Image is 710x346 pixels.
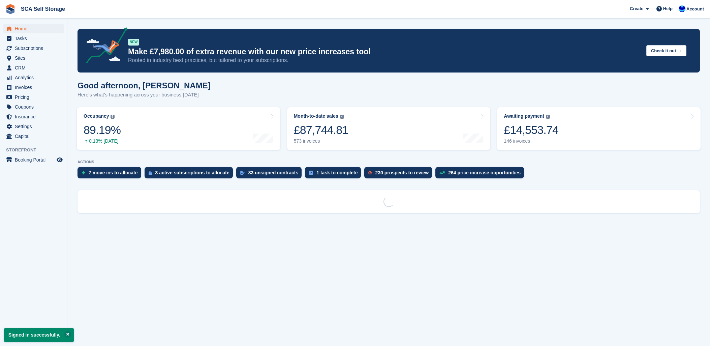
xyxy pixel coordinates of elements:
img: contract_signature_icon-13c848040528278c33f63329250d36e43548de30e8caae1d1a13099fd9432cc5.svg [240,171,245,175]
a: menu [3,132,64,141]
a: 7 move ins to allocate [78,167,145,182]
a: 264 price increase opportunities [435,167,527,182]
img: icon-info-grey-7440780725fd019a000dd9b08b2336e03edf1995a4989e88bcd33f0948082b44.svg [111,115,115,119]
img: prospect-51fa495bee0391a8d652442698ab0144808aea92771e9ea1ae160a38d050c398.svg [368,171,372,175]
a: menu [3,44,64,53]
div: Month-to-date sales [294,113,338,119]
span: Subscriptions [15,44,55,53]
a: menu [3,73,64,82]
a: menu [3,92,64,102]
a: Awaiting payment £14,553.74 146 invoices [497,107,701,150]
a: 1 task to complete [305,167,364,182]
a: 83 unsigned contracts [236,167,305,182]
div: 264 price increase opportunities [448,170,521,175]
p: Here's what's happening across your business [DATE] [78,91,211,99]
p: ACTIONS [78,160,700,164]
span: CRM [15,63,55,73]
a: menu [3,155,64,165]
span: Account [686,6,704,12]
div: 7 move ins to allocate [89,170,138,175]
img: active_subscription_to_allocate_icon-d502201f5373d7db506a760aba3b589e785aa758c864c3986d89f69b8ff3... [149,171,152,175]
div: 146 invoices [504,138,558,144]
div: NEW [128,39,139,46]
a: Month-to-date sales £87,744.81 573 invoices [287,107,491,150]
span: Settings [15,122,55,131]
img: icon-info-grey-7440780725fd019a000dd9b08b2336e03edf1995a4989e88bcd33f0948082b44.svg [340,115,344,119]
div: 230 prospects to review [375,170,429,175]
div: Occupancy [84,113,109,119]
button: Check it out → [646,45,686,56]
a: menu [3,102,64,112]
img: icon-info-grey-7440780725fd019a000dd9b08b2336e03edf1995a4989e88bcd33f0948082b44.svg [546,115,550,119]
img: task-75834270c22a3079a89374b754ae025e5fb1db73e45f91037f5363f120a921f8.svg [309,171,313,175]
span: Storefront [6,147,67,153]
div: £87,744.81 [294,123,348,137]
a: menu [3,122,64,131]
span: Help [663,5,673,12]
a: Preview store [56,156,64,164]
a: 3 active subscriptions to allocate [145,167,236,182]
span: Insurance [15,112,55,121]
span: Create [630,5,643,12]
div: 89.19% [84,123,121,137]
div: 83 unsigned contracts [248,170,299,175]
img: price_increase_opportunities-93ffe204e8149a01c8c9dc8f82e8f89637d9d84a8eef4429ea346261dce0b2c0.svg [439,171,445,174]
div: 3 active subscriptions to allocate [155,170,229,175]
div: £14,553.74 [504,123,558,137]
a: menu [3,112,64,121]
span: Capital [15,132,55,141]
a: menu [3,63,64,73]
span: Analytics [15,73,55,82]
img: price-adjustments-announcement-icon-8257ccfd72463d97f412b2fc003d46551f7dbcb40ab6d574587a9cd5c0d94... [81,27,128,66]
span: Sites [15,53,55,63]
div: 573 invoices [294,138,348,144]
a: Occupancy 89.19% 0.13% [DATE] [77,107,280,150]
span: Invoices [15,83,55,92]
p: Rooted in industry best practices, but tailored to your subscriptions. [128,57,641,64]
div: 0.13% [DATE] [84,138,121,144]
a: menu [3,83,64,92]
p: Make £7,980.00 of extra revenue with our new price increases tool [128,47,641,57]
div: Awaiting payment [504,113,544,119]
a: SCA Self Storage [18,3,68,15]
img: stora-icon-8386f47178a22dfd0bd8f6a31ec36ba5ce8667c1dd55bd0f319d3a0aa187defe.svg [5,4,16,14]
img: move_ins_to_allocate_icon-fdf77a2bb77ea45bf5b3d319d69a93e2d87916cf1d5bf7949dd705db3b84f3ca.svg [82,171,85,175]
a: menu [3,34,64,43]
a: 230 prospects to review [364,167,435,182]
div: 1 task to complete [316,170,358,175]
span: Tasks [15,34,55,43]
a: menu [3,53,64,63]
span: Booking Portal [15,155,55,165]
h1: Good afternoon, [PERSON_NAME] [78,81,211,90]
span: Pricing [15,92,55,102]
p: Signed in successfully. [4,328,74,342]
img: Kelly Neesham [679,5,685,12]
span: Home [15,24,55,33]
a: menu [3,24,64,33]
span: Coupons [15,102,55,112]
